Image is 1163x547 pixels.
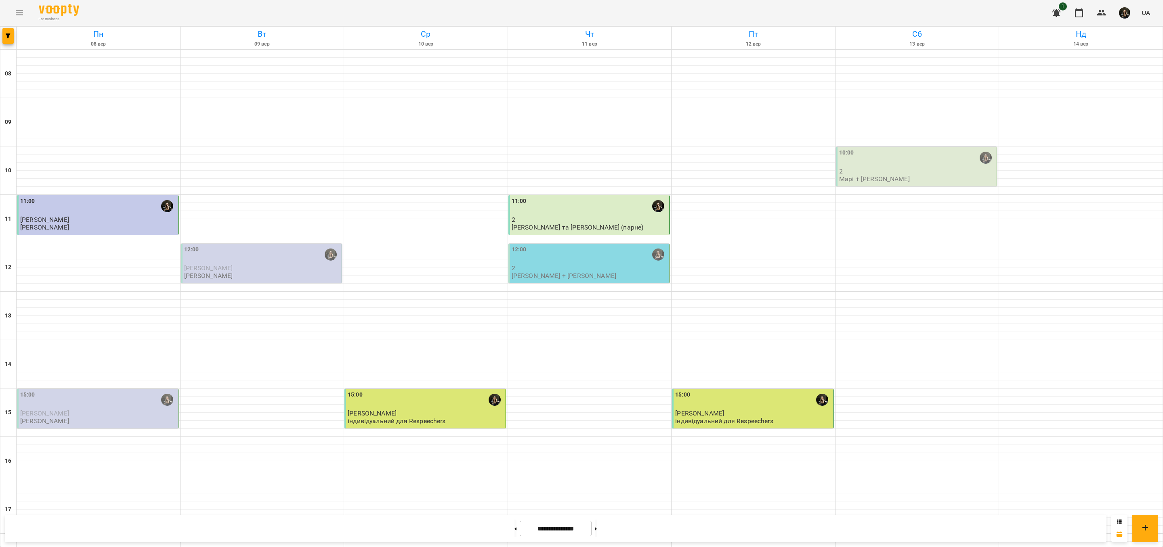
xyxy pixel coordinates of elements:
[1000,28,1161,40] h6: Нд
[5,215,11,223] h6: 11
[5,505,11,514] h6: 17
[10,3,29,23] button: Menu
[5,263,11,272] h6: 12
[20,224,69,231] p: [PERSON_NAME]
[345,40,506,48] h6: 10 вер
[980,152,992,164] img: Людмила Ярош
[20,418,69,424] p: [PERSON_NAME]
[652,248,664,261] img: Людмила Ярош
[5,311,11,320] h6: 13
[837,28,998,40] h6: Сб
[512,272,616,279] p: [PERSON_NAME] + [PERSON_NAME]
[839,168,995,175] p: 2
[5,118,11,127] h6: 09
[39,4,79,16] img: Voopty Logo
[348,390,363,399] label: 15:00
[512,245,527,254] label: 12:00
[512,224,644,231] p: [PERSON_NAME] та [PERSON_NAME] (парне)
[5,360,11,369] h6: 14
[184,264,233,272] span: [PERSON_NAME]
[20,216,69,223] span: [PERSON_NAME]
[512,197,527,206] label: 11:00
[348,409,397,417] span: [PERSON_NAME]
[673,28,834,40] h6: Пт
[1138,5,1153,20] button: UA
[1119,7,1130,19] img: 998b0c24f0354562ba81004244cf30dc.jpeg
[161,394,173,406] img: Людмила Ярош
[20,390,35,399] label: 15:00
[1142,8,1150,17] span: UA
[512,265,668,271] p: 2
[18,28,179,40] h6: Пн
[20,197,35,206] label: 11:00
[5,408,11,417] h6: 15
[20,409,69,417] span: [PERSON_NAME]
[509,28,670,40] h6: Чт
[839,148,854,157] label: 10:00
[345,28,506,40] h6: Ср
[18,40,179,48] h6: 08 вер
[5,457,11,466] h6: 16
[5,69,11,78] h6: 08
[5,166,11,175] h6: 10
[509,40,670,48] h6: 11 вер
[675,390,690,399] label: 15:00
[182,40,343,48] h6: 09 вер
[1059,2,1067,10] span: 1
[184,245,199,254] label: 12:00
[512,216,668,223] p: 2
[673,40,834,48] h6: 12 вер
[182,28,343,40] h6: Вт
[348,418,445,424] p: індивідуальний для Respeechers
[39,17,79,22] span: For Business
[816,394,828,406] img: Людмила Ярош
[839,175,910,182] p: Марі + [PERSON_NAME]
[184,272,233,279] p: [PERSON_NAME]
[675,418,773,424] p: індивідуальний для Respeechers
[837,40,998,48] h6: 13 вер
[652,200,664,212] img: Людмила Ярош
[325,248,337,261] img: Людмила Ярош
[489,394,501,406] img: Людмила Ярош
[1000,40,1161,48] h6: 14 вер
[161,200,173,212] img: Людмила Ярош
[675,409,724,417] span: [PERSON_NAME]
